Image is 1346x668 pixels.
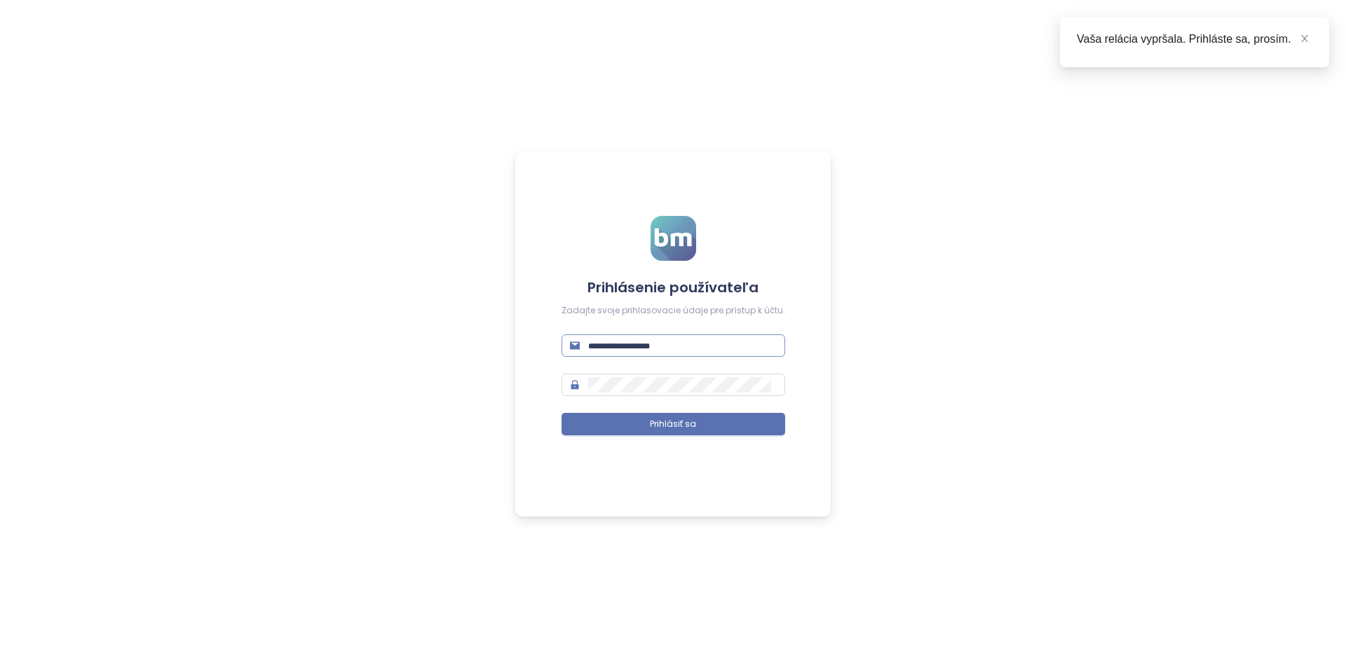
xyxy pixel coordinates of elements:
[562,304,785,318] div: Zadajte svoje prihlasovacie údaje pre prístup k účtu.
[562,278,785,297] h4: Prihlásenie používateľa
[570,341,580,350] span: mail
[651,216,696,261] img: logo
[1300,34,1310,43] span: close
[562,413,785,435] button: Prihlásiť sa
[1077,31,1312,48] div: Vaša relácia vypršala. Prihláste sa, prosím.
[570,380,580,390] span: lock
[650,418,696,431] span: Prihlásiť sa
